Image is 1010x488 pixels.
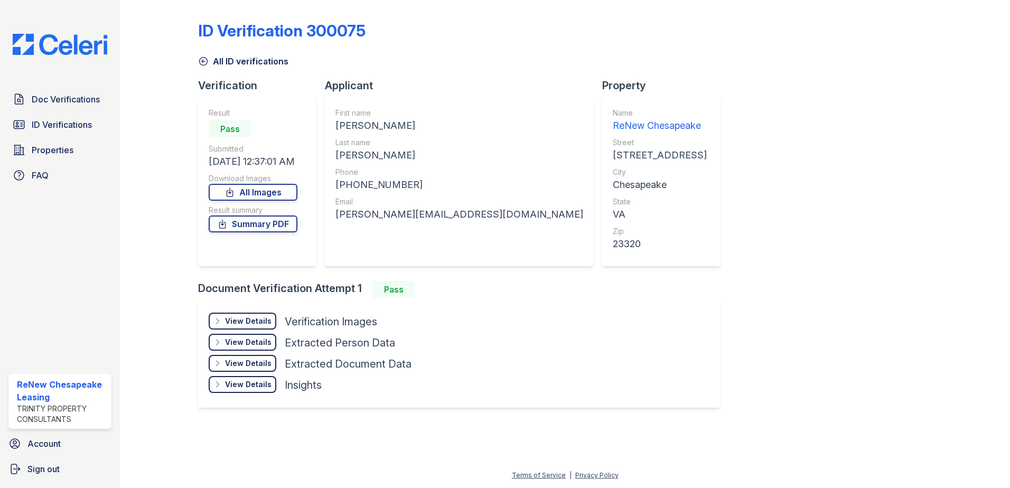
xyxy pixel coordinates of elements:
div: Insights [285,378,322,392]
div: Document Verification Attempt 1 [198,281,729,298]
div: Applicant [325,78,602,93]
a: Summary PDF [209,215,297,232]
div: Extracted Document Data [285,356,412,371]
img: CE_Logo_Blue-a8612792a0a2168367f1c8372b55b34899dd931a85d93a1a3d3e32e68fde9ad4.png [4,34,116,55]
div: Result summary [209,205,297,215]
div: Phone [335,167,583,177]
div: Pass [372,281,415,298]
div: | [569,471,572,479]
div: ReNew Chesapeake [613,118,707,133]
div: View Details [225,358,272,369]
div: Verification [198,78,325,93]
a: Sign out [4,458,116,480]
div: ReNew Chesapeake Leasing [17,378,107,403]
a: Properties [8,139,111,161]
a: All Images [209,184,297,201]
span: Sign out [27,463,60,475]
div: View Details [225,337,272,348]
div: VA [613,207,707,222]
div: [PERSON_NAME][EMAIL_ADDRESS][DOMAIN_NAME] [335,207,583,222]
div: Last name [335,137,583,148]
div: State [613,196,707,207]
span: Properties [32,144,73,156]
div: First name [335,108,583,118]
span: FAQ [32,169,49,182]
div: View Details [225,379,272,390]
span: ID Verifications [32,118,92,131]
div: Trinity Property Consultants [17,403,107,425]
div: Chesapeake [613,177,707,192]
a: ID Verifications [8,114,111,135]
div: Email [335,196,583,207]
div: [PERSON_NAME] [335,148,583,163]
div: Result [209,108,297,118]
div: ID Verification 300075 [198,21,366,40]
div: Download Images [209,173,297,184]
a: Account [4,433,116,454]
div: 23320 [613,237,707,251]
div: Zip [613,226,707,237]
a: FAQ [8,165,111,186]
div: City [613,167,707,177]
a: Doc Verifications [8,89,111,110]
a: All ID verifications [198,55,288,68]
a: Terms of Service [512,471,566,479]
div: Extracted Person Data [285,335,395,350]
div: [STREET_ADDRESS] [613,148,707,163]
div: View Details [225,316,272,326]
div: [DATE] 12:37:01 AM [209,154,297,169]
div: Property [602,78,729,93]
div: Name [613,108,707,118]
a: Name ReNew Chesapeake [613,108,707,133]
a: Privacy Policy [575,471,619,479]
div: Submitted [209,144,297,154]
div: Pass [209,120,251,137]
div: [PERSON_NAME] [335,118,583,133]
div: Street [613,137,707,148]
div: Verification Images [285,314,377,329]
span: Doc Verifications [32,93,100,106]
span: Account [27,437,61,450]
div: [PHONE_NUMBER] [335,177,583,192]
